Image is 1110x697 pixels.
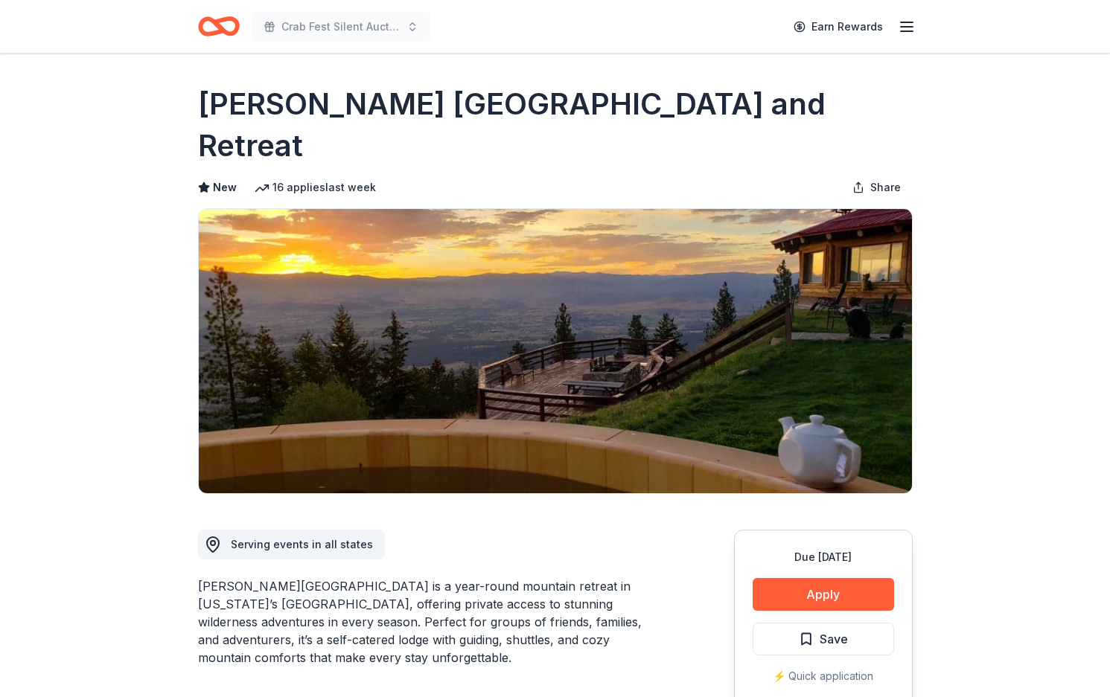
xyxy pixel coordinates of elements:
[198,83,913,167] h1: [PERSON_NAME] [GEOGRAPHIC_DATA] and Retreat
[231,538,373,550] span: Serving events in all states
[753,667,894,685] div: ⚡️ Quick application
[753,578,894,611] button: Apply
[753,623,894,655] button: Save
[870,179,901,196] span: Share
[785,13,892,40] a: Earn Rewards
[281,18,401,36] span: Crab Fest Silent Auction 2026
[198,9,240,44] a: Home
[199,209,912,493] img: Image for Downing Mountain Lodge and Retreat
[820,629,848,649] span: Save
[252,12,430,42] button: Crab Fest Silent Auction 2026
[198,577,663,667] div: [PERSON_NAME][GEOGRAPHIC_DATA] is a year-round mountain retreat in [US_STATE]’s [GEOGRAPHIC_DATA]...
[255,179,376,196] div: 16 applies last week
[841,173,913,202] button: Share
[213,179,237,196] span: New
[753,548,894,566] div: Due [DATE]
